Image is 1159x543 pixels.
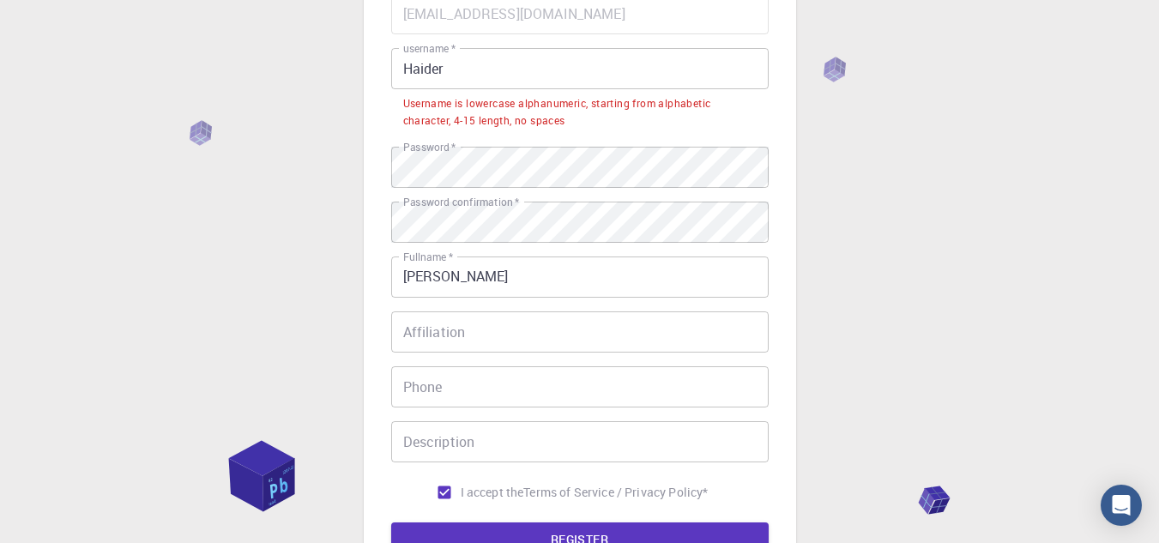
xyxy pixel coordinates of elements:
label: Password confirmation [403,195,519,209]
label: Fullname [403,250,453,264]
label: username [403,41,456,56]
div: Username is lowercase alphanumeric, starting from alphabetic character, 4-15 length, no spaces [403,95,757,130]
a: Terms of Service / Privacy Policy* [523,484,708,501]
div: Open Intercom Messenger [1101,485,1142,526]
p: Terms of Service / Privacy Policy * [523,484,708,501]
label: Password [403,140,456,154]
span: I accept the [461,484,524,501]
